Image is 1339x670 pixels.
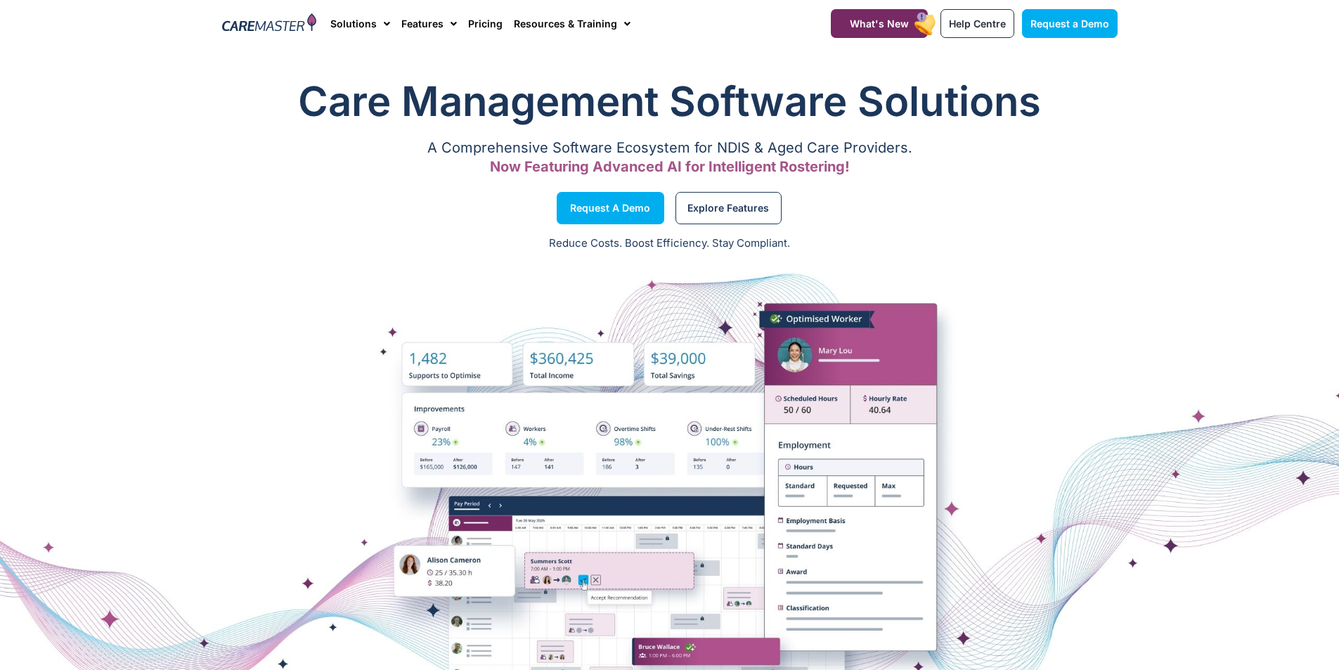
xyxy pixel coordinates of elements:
span: Help Centre [949,18,1006,30]
span: Explore Features [687,205,769,212]
a: Request a Demo [1022,9,1118,38]
img: CareMaster Logo [222,13,317,34]
span: Request a Demo [1030,18,1109,30]
p: Reduce Costs. Boost Efficiency. Stay Compliant. [8,236,1331,252]
span: Request a Demo [570,205,650,212]
a: Request a Demo [557,192,664,224]
span: Now Featuring Advanced AI for Intelligent Rostering! [490,158,850,175]
a: What's New [831,9,928,38]
p: A Comprehensive Software Ecosystem for NDIS & Aged Care Providers. [222,143,1118,153]
span: What's New [850,18,909,30]
a: Help Centre [940,9,1014,38]
a: Explore Features [675,192,782,224]
h1: Care Management Software Solutions [222,73,1118,129]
